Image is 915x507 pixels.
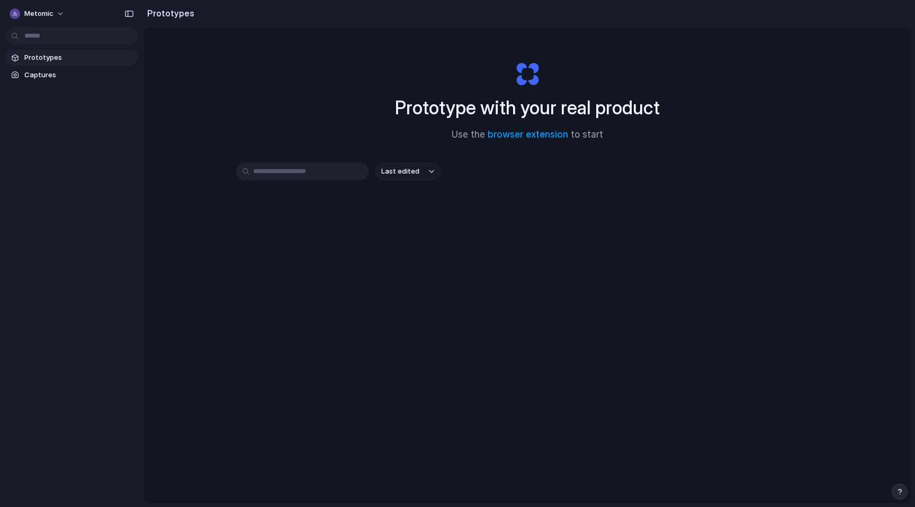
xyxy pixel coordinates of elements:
button: Last edited [375,162,441,180]
h1: Prototype with your real product [395,94,660,122]
a: Captures [5,67,138,83]
span: Metomic [24,8,53,19]
a: Prototypes [5,50,138,66]
span: Use the to start [452,128,603,142]
span: Prototypes [24,52,133,63]
button: Metomic [5,5,70,22]
span: Captures [24,70,133,80]
span: Last edited [381,166,419,177]
h2: Prototypes [143,7,194,20]
a: browser extension [488,129,568,140]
